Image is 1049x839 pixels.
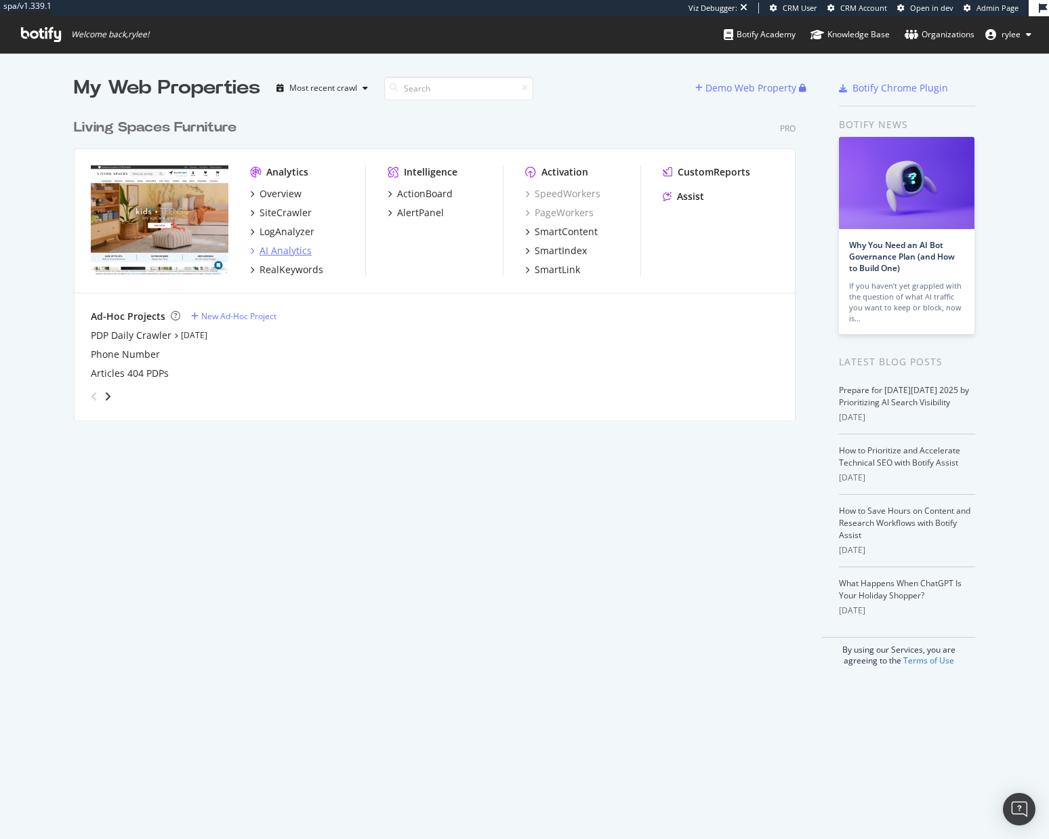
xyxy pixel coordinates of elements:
[260,225,314,239] div: LogAnalyzer
[839,505,970,541] a: How to Save Hours on Content and Research Workflows with Botify Assist
[74,102,806,420] div: grid
[849,239,955,274] a: Why You Need an AI Bot Governance Plan (and How to Build One)
[404,165,457,179] div: Intelligence
[810,16,890,53] a: Knowledge Base
[384,77,533,100] input: Search
[91,329,171,342] a: PDP Daily Crawler
[535,225,598,239] div: SmartContent
[191,310,276,322] a: New Ad-Hoc Project
[839,472,975,484] div: [DATE]
[663,165,750,179] a: CustomReports
[839,354,975,369] div: Latest Blog Posts
[535,244,587,258] div: SmartIndex
[910,3,953,13] span: Open in dev
[695,82,799,94] a: Demo Web Property
[780,123,796,134] div: Pro
[810,28,890,41] div: Knowledge Base
[839,137,974,229] img: Why You Need an AI Bot Governance Plan (and How to Build One)
[783,3,817,13] span: CRM User
[181,329,207,341] a: [DATE]
[974,24,1042,45] button: rylee
[250,263,323,277] a: RealKeywords
[260,206,312,220] div: SiteCrawler
[903,655,954,666] a: Terms of Use
[525,225,598,239] a: SmartContent
[905,28,974,41] div: Organizations
[201,310,276,322] div: New Ad-Hoc Project
[678,165,750,179] div: CustomReports
[839,605,975,617] div: [DATE]
[74,118,236,138] div: Living Spaces Furniture
[85,386,103,407] div: angle-left
[525,206,594,220] a: PageWorkers
[705,81,796,95] div: Demo Web Property
[964,3,1019,14] a: Admin Page
[74,75,260,102] div: My Web Properties
[839,411,975,424] div: [DATE]
[770,3,817,14] a: CRM User
[688,3,737,14] div: Viz Debugger:
[852,81,948,95] div: Botify Chrome Plugin
[260,244,312,258] div: AI Analytics
[250,225,314,239] a: LogAnalyzer
[535,263,580,277] div: SmartLink
[839,577,962,601] a: What Happens When ChatGPT Is Your Holiday Shopper?
[525,244,587,258] a: SmartIndex
[250,244,312,258] a: AI Analytics
[91,165,228,275] img: livingspaces.com
[1003,793,1035,825] div: Open Intercom Messenger
[897,3,953,14] a: Open in dev
[677,190,704,203] div: Assist
[840,3,887,13] span: CRM Account
[541,165,588,179] div: Activation
[839,384,969,408] a: Prepare for [DATE][DATE] 2025 by Prioritizing AI Search Visibility
[839,81,948,95] a: Botify Chrome Plugin
[91,367,169,380] a: Articles 404 PDPs
[822,637,975,666] div: By using our Services, you are agreeing to the
[1002,28,1021,40] span: rylee
[260,263,323,277] div: RealKeywords
[976,3,1019,13] span: Admin Page
[397,187,453,201] div: ActionBoard
[525,187,600,201] a: SpeedWorkers
[839,445,960,468] a: How to Prioritize and Accelerate Technical SEO with Botify Assist
[388,187,453,201] a: ActionBoard
[91,310,165,323] div: Ad-Hoc Projects
[260,187,302,201] div: Overview
[695,77,799,99] button: Demo Web Property
[663,190,704,203] a: Assist
[91,348,160,361] a: Phone Number
[250,206,312,220] a: SiteCrawler
[388,206,444,220] a: AlertPanel
[849,281,964,324] div: If you haven’t yet grappled with the question of what AI traffic you want to keep or block, now is…
[74,118,242,138] a: Living Spaces Furniture
[839,117,975,132] div: Botify news
[103,390,112,403] div: angle-right
[525,263,580,277] a: SmartLink
[839,544,975,556] div: [DATE]
[250,187,302,201] a: Overview
[71,29,149,40] span: Welcome back, rylee !
[905,16,974,53] a: Organizations
[397,206,444,220] div: AlertPanel
[289,84,357,92] div: Most recent crawl
[724,28,796,41] div: Botify Academy
[266,165,308,179] div: Analytics
[724,16,796,53] a: Botify Academy
[827,3,887,14] a: CRM Account
[271,77,373,99] button: Most recent crawl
